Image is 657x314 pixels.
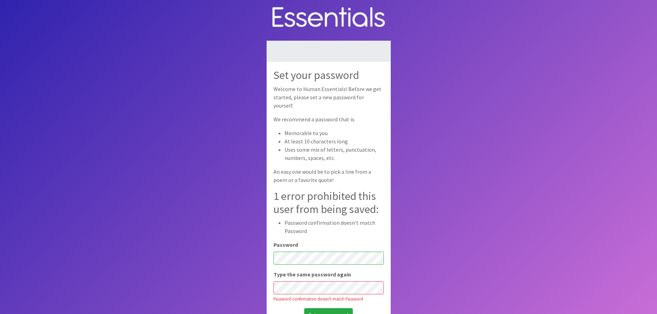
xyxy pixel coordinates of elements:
p: We recommend a password that is: [273,115,384,123]
h2: Set your password [273,69,384,82]
li: Memorable to you [285,129,384,137]
div: Password confirmation doesn't match Password [273,296,384,302]
p: Welcome to Human Essentials! Before we get started, please set a new password for yourself. [273,85,384,110]
h2: 1 error prohibited this user from being saved: [273,190,384,216]
li: Password confirmation doesn't match Password [285,219,384,235]
li: At least 10 characters long [285,137,384,145]
label: Type the same password again [273,270,351,278]
li: Uses some mix of letters, punctuation, numbers, spaces, etc. [285,145,384,162]
p: An easy one would be to pick a line from a poem or a favorite quote! [273,168,384,184]
label: Password [273,241,298,249]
